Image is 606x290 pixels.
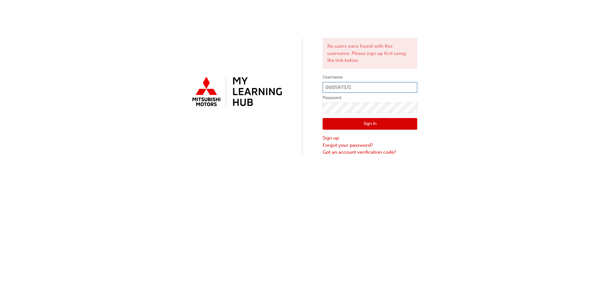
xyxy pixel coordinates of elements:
button: Sign In [323,118,417,130]
img: mmal [189,74,283,110]
a: Forgot your password? [323,142,417,149]
a: Sign up [323,134,417,142]
input: Username [323,82,417,93]
a: Got an account verification code? [323,149,417,156]
label: Password [323,94,417,102]
label: Username [323,74,417,81]
div: No users were found with this username. Please sign up first using the link below. [323,38,417,69]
